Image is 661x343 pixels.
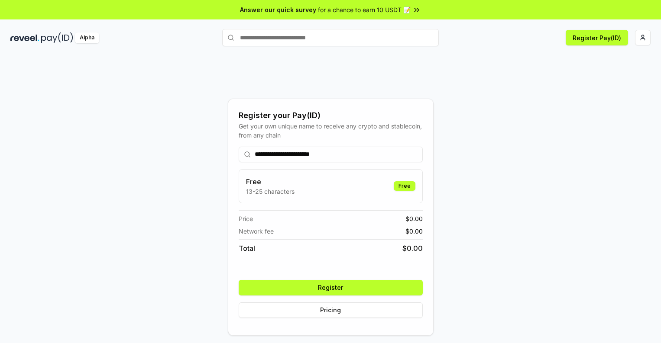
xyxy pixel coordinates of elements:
[318,5,411,14] span: for a chance to earn 10 USDT 📝
[394,181,415,191] div: Free
[75,32,99,43] div: Alpha
[41,32,73,43] img: pay_id
[402,243,423,253] span: $ 0.00
[239,122,423,140] div: Get your own unique name to receive any crypto and stablecoin, from any chain
[239,280,423,295] button: Register
[405,227,423,236] span: $ 0.00
[566,30,628,45] button: Register Pay(ID)
[246,176,295,187] h3: Free
[240,5,316,14] span: Answer our quick survey
[239,109,423,122] div: Register your Pay(ID)
[239,302,423,318] button: Pricing
[405,214,423,223] span: $ 0.00
[239,214,253,223] span: Price
[239,243,255,253] span: Total
[246,187,295,196] p: 13-25 characters
[10,32,39,43] img: reveel_dark
[239,227,274,236] span: Network fee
